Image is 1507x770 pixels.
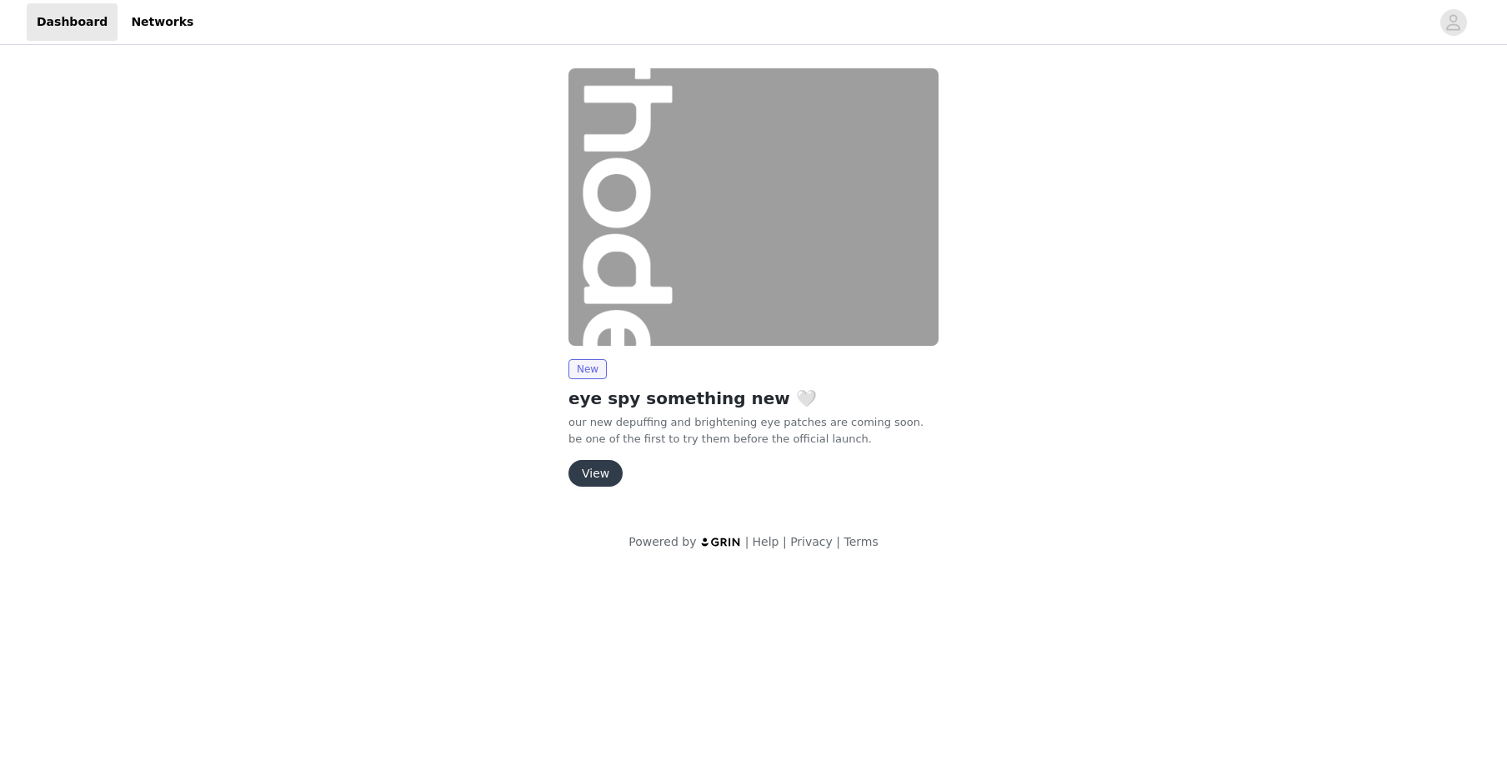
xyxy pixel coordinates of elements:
div: avatar [1445,9,1461,36]
h2: eye spy something new 🤍 [568,386,939,411]
a: View [568,467,623,480]
p: our new depuffing and brightening eye patches are coming soon. be one of the first to try them be... [568,414,939,447]
a: Dashboard [27,3,118,41]
span: | [745,535,749,548]
span: New [568,359,607,379]
img: rhode skin [568,68,939,346]
img: logo [700,537,742,547]
a: Terms [844,535,878,548]
span: | [836,535,840,548]
a: Help [753,535,779,548]
a: Networks [121,3,203,41]
span: Powered by [628,535,696,548]
a: Privacy [790,535,833,548]
span: | [783,535,787,548]
button: View [568,460,623,487]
